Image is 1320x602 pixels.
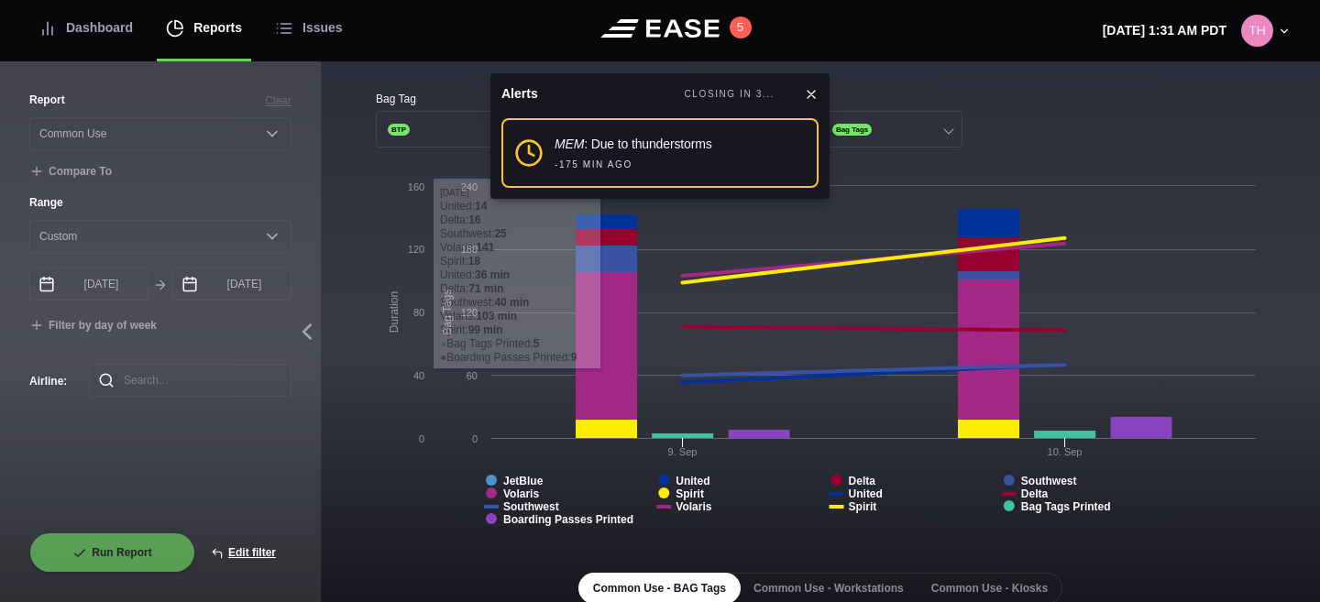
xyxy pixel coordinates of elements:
[730,16,752,38] button: 5
[29,319,157,334] button: Filter by day of week
[388,291,401,333] tspan: Duration
[29,165,112,180] button: Compare To
[472,433,478,444] text: 0
[849,500,877,513] tspan: Spirit
[467,370,478,381] text: 60
[676,500,711,513] tspan: Volaris
[501,84,538,104] div: Alerts
[408,244,424,255] text: 120
[1021,475,1077,487] tspan: Southwest
[555,158,632,171] div: -175 MIN AGO
[849,487,883,500] tspan: United
[1021,487,1049,500] tspan: Delta
[461,307,478,318] text: 120
[461,181,478,192] text: 240
[376,111,559,148] button: BTP
[676,475,709,487] tspan: United
[779,111,962,148] button: DurationBag Tags
[413,307,424,318] text: 80
[685,87,775,102] div: CLOSING IN 3...
[779,91,962,107] div: Chart
[1103,21,1226,40] p: [DATE] 1:31 AM PDT
[265,93,291,109] button: Clear
[503,487,539,500] tspan: Volaris
[1241,15,1273,47] img: 80ca9e2115b408c1dc8c56a444986cd3
[388,124,410,136] span: BTP
[555,137,584,151] em: MEM
[376,91,559,107] div: Bag Tag
[29,268,148,301] input: mm/dd/yyyy
[195,532,291,573] button: Edit filter
[29,194,291,211] label: Range
[668,446,698,457] tspan: 9. Sep
[503,475,544,487] tspan: JetBlue
[503,500,559,513] tspan: Southwest
[29,92,65,108] label: Report
[1048,446,1083,457] tspan: 10. Sep
[172,268,291,301] input: mm/dd/yyyy
[555,135,712,154] div: : Due to thunderstorms
[29,373,60,389] label: Airline :
[676,487,704,500] tspan: Spirit
[503,513,633,526] tspan: Boarding Passes Printed
[419,433,424,444] text: 0
[441,290,454,335] tspan: Bag Tags
[413,370,424,381] text: 40
[408,181,424,192] text: 160
[461,244,478,255] text: 180
[849,475,876,487] tspan: Delta
[832,124,872,136] span: Bag Tags
[1021,500,1111,513] tspan: Bag Tags Printed
[89,364,291,397] input: Search...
